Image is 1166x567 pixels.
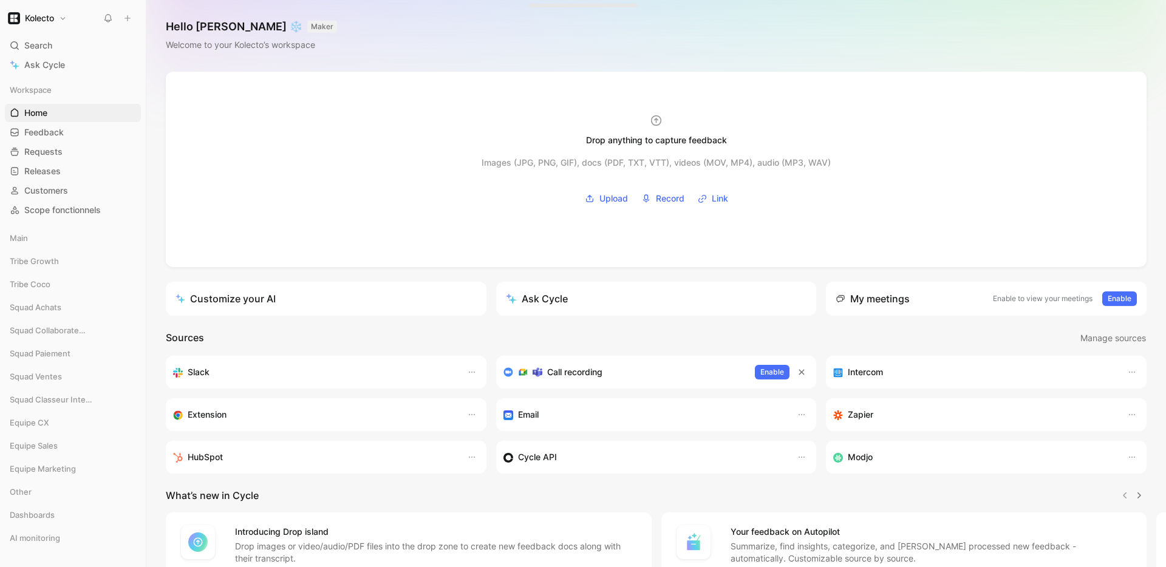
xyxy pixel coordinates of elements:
[24,165,61,177] span: Releases
[482,155,831,170] div: Images (JPG, PNG, GIF), docs (PDF, TXT, VTT), videos (MOV, MP4), audio (MP3, WAV)
[10,232,28,244] span: Main
[10,509,55,521] span: Dashboards
[10,393,94,406] span: Squad Classeur Intelligent
[1080,330,1147,346] button: Manage sources
[5,10,70,27] button: KolectoKolecto
[848,365,883,379] h3: Intercom
[24,146,63,158] span: Requests
[5,460,141,478] div: Equipe Marketing
[24,58,65,72] span: Ask Cycle
[581,189,632,208] button: Upload
[10,486,32,498] span: Other
[10,278,50,290] span: Tribe Coco
[503,365,746,379] div: Record & transcribe meetings from Zoom, Meet & Teams.
[5,506,141,528] div: Dashboards
[5,298,141,320] div: Squad Achats
[833,365,1115,379] div: Sync your customers, send feedback and get updates in Intercom
[5,436,141,455] div: Equipe Sales
[731,540,1133,565] p: Summarize, find insights, categorize, and [PERSON_NAME] processed new feedback - automatically. C...
[10,84,52,96] span: Workspace
[5,413,141,432] div: Equipe CX
[848,450,873,464] h3: Modjo
[166,488,259,503] h2: What’s new in Cycle
[547,365,602,379] h3: Call recording
[235,525,637,539] h4: Introducing Drop island
[5,182,141,200] a: Customers
[166,38,337,52] div: Welcome to your Kolecto’s workspace
[518,407,539,422] h3: Email
[10,324,90,336] span: Squad Collaborateurs
[188,407,227,422] h3: Extension
[731,525,1133,539] h4: Your feedback on Autopilot
[5,367,141,385] div: Squad Ventes
[5,123,141,141] a: Feedback
[833,407,1115,422] div: Capture feedback from thousands of sources with Zapier (survey results, recordings, sheets, etc).
[5,436,141,458] div: Equipe Sales
[836,291,910,306] div: My meetings
[506,291,568,306] div: Ask Cycle
[5,367,141,389] div: Squad Ventes
[5,252,141,274] div: Tribe Growth
[755,365,789,379] button: Enable
[176,291,276,306] div: Customize your AI
[5,529,141,547] div: AI monitoring
[10,347,70,359] span: Squad Paiement
[599,191,628,206] span: Upload
[10,255,59,267] span: Tribe Growth
[5,36,141,55] div: Search
[10,532,60,544] span: AI monitoring
[993,293,1093,305] p: Enable to view your meetings
[586,133,727,148] div: Drop anything to capture feedback
[10,301,61,313] span: Squad Achats
[694,189,732,208] button: Link
[5,298,141,316] div: Squad Achats
[5,460,141,481] div: Equipe Marketing
[518,450,557,464] h3: Cycle API
[24,38,52,53] span: Search
[5,275,141,297] div: Tribe Coco
[5,275,141,293] div: Tribe Coco
[5,229,141,247] div: Main
[5,413,141,435] div: Equipe CX
[24,204,101,216] span: Scope fonctionnels
[5,162,141,180] a: Releases
[173,407,455,422] div: Capture feedback from anywhere on the web
[166,282,486,316] a: Customize your AI
[5,201,141,219] a: Scope fonctionnels
[496,282,817,316] button: Ask Cycle
[188,365,210,379] h3: Slack
[5,321,141,343] div: Squad Collaborateurs
[5,390,141,409] div: Squad Classeur Intelligent
[5,529,141,551] div: AI monitoring
[8,12,20,24] img: Kolecto
[5,143,141,161] a: Requests
[5,252,141,270] div: Tribe Growth
[24,185,68,197] span: Customers
[760,366,784,378] span: Enable
[1108,293,1131,305] span: Enable
[1102,291,1137,306] button: Enable
[5,483,141,504] div: Other
[848,407,873,422] h3: Zapier
[5,104,141,122] a: Home
[307,21,337,33] button: MAKER
[503,407,785,422] div: Forward emails to your feedback inbox
[24,107,47,119] span: Home
[5,506,141,524] div: Dashboards
[25,13,54,24] h1: Kolecto
[5,321,141,339] div: Squad Collaborateurs
[173,365,455,379] div: Sync your customers, send feedback and get updates in Slack
[166,19,337,34] h1: Hello [PERSON_NAME] ❄️
[5,344,141,362] div: Squad Paiement
[712,191,728,206] span: Link
[1080,331,1146,345] span: Manage sources
[10,463,76,475] span: Equipe Marketing
[235,540,637,565] p: Drop images or video/audio/PDF files into the drop zone to create new feedback docs along with th...
[5,390,141,412] div: Squad Classeur Intelligent
[656,191,684,206] span: Record
[10,370,62,382] span: Squad Ventes
[10,416,49,429] span: Equipe CX
[5,229,141,251] div: Main
[503,450,785,464] div: Sync customers & send feedback from custom sources. Get inspired by our favorite use case
[10,440,58,452] span: Equipe Sales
